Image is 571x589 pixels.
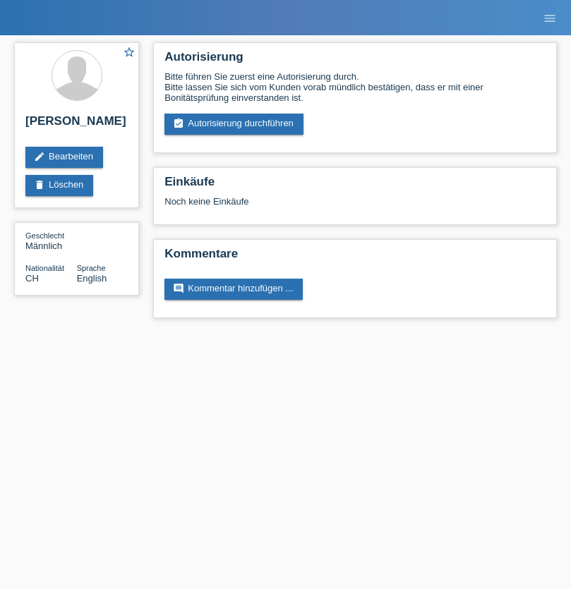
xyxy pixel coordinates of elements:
[25,231,64,240] span: Geschlecht
[164,247,546,268] h2: Kommentare
[543,11,557,25] i: menu
[25,114,128,135] h2: [PERSON_NAME]
[77,264,106,272] span: Sprache
[164,71,546,103] div: Bitte führen Sie zuerst eine Autorisierung durch. Bitte lassen Sie sich vom Kunden vorab mündlich...
[34,179,45,190] i: delete
[173,283,184,294] i: comment
[164,175,546,196] h2: Einkäufe
[25,230,77,251] div: Männlich
[77,273,107,284] span: English
[25,147,103,168] a: editBearbeiten
[164,114,303,135] a: assignment_turned_inAutorisierung durchführen
[164,279,303,300] a: commentKommentar hinzufügen ...
[164,196,546,217] div: Noch keine Einkäufe
[34,151,45,162] i: edit
[25,273,39,284] span: Schweiz
[123,46,136,61] a: star_border
[173,118,184,129] i: assignment_turned_in
[164,50,546,71] h2: Autorisierung
[25,175,93,196] a: deleteLöschen
[25,264,64,272] span: Nationalität
[536,13,564,22] a: menu
[123,46,136,59] i: star_border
